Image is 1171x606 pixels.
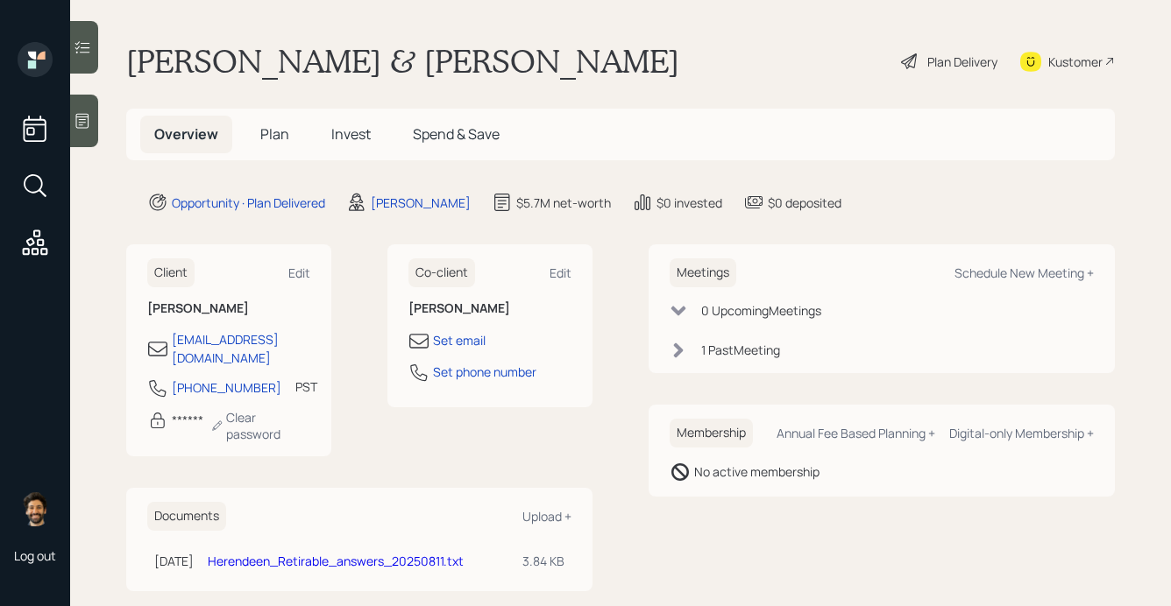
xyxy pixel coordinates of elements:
div: [PERSON_NAME] [371,194,471,212]
span: Spend & Save [413,124,500,144]
h6: Documents [147,502,226,531]
div: Log out [14,547,56,564]
div: $0 deposited [768,194,841,212]
span: Plan [260,124,289,144]
span: Invest [331,124,371,144]
div: $5.7M net-worth [516,194,611,212]
div: [EMAIL_ADDRESS][DOMAIN_NAME] [172,330,310,367]
div: Upload + [522,508,571,525]
div: 1 Past Meeting [701,341,780,359]
div: Set email [433,331,486,349]
img: eric-schwartz-headshot.png [18,491,53,526]
div: [DATE] [154,552,194,570]
div: Annual Fee Based Planning + [777,425,935,441]
div: Edit [288,264,310,281]
div: Schedule New Meeting + [955,264,1094,281]
h6: Client [147,258,195,287]
div: 0 Upcoming Meeting s [701,301,821,320]
h6: Co-client [408,258,475,287]
div: Kustomer [1048,53,1103,71]
div: Set phone number [433,363,536,381]
span: Overview [154,124,218,144]
h6: [PERSON_NAME] [147,301,310,316]
div: Opportunity · Plan Delivered [172,194,325,212]
div: Digital-only Membership + [949,425,1094,441]
div: Edit [550,264,571,281]
div: PST [295,377,317,396]
div: $0 invested [656,194,722,212]
div: No active membership [694,462,820,481]
div: [PHONE_NUMBER] [172,378,281,397]
h6: Membership [670,419,753,447]
h6: [PERSON_NAME] [408,301,571,316]
a: Herendeen_Retirable_answers_20250811.txt [208,553,464,569]
div: Plan Delivery [927,53,997,71]
div: Clear password [210,409,310,442]
h1: [PERSON_NAME] & [PERSON_NAME] [126,42,679,81]
div: 3.84 KB [522,552,564,570]
h6: Meetings [670,258,736,287]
